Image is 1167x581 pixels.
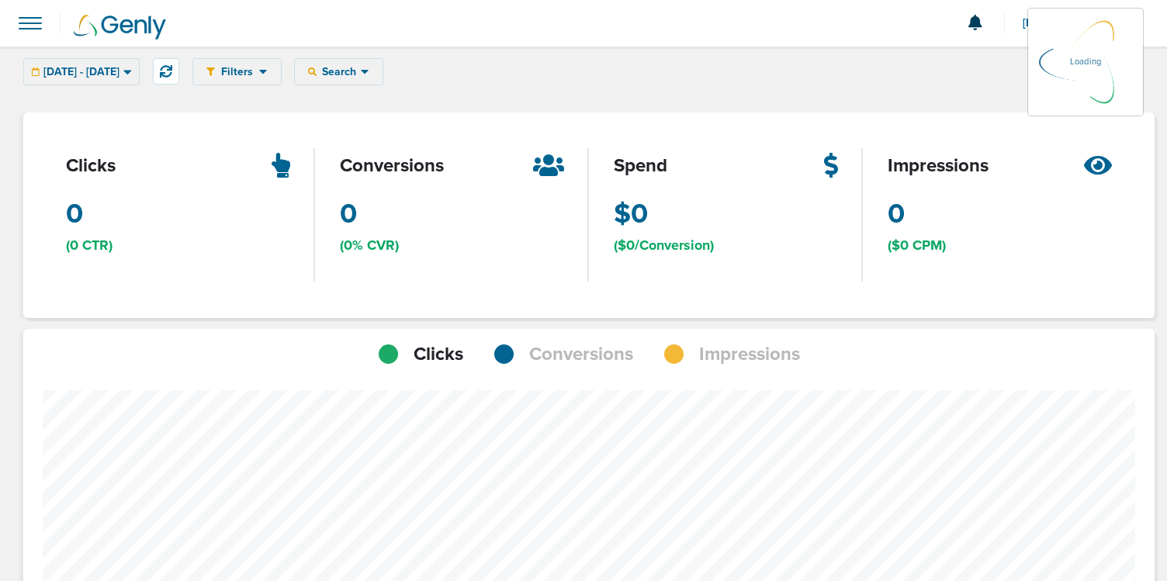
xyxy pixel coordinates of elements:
[888,195,905,233] span: 0
[66,236,113,255] span: (0 CTR)
[888,153,989,179] span: impressions
[529,341,633,368] span: Conversions
[414,341,463,368] span: Clicks
[340,195,357,233] span: 0
[66,153,116,179] span: clicks
[340,153,444,179] span: conversions
[614,236,714,255] span: ($0/Conversion)
[614,195,648,233] span: $0
[74,15,166,40] img: Genly
[1070,53,1101,71] p: Loading
[699,341,800,368] span: Impressions
[614,153,667,179] span: spend
[888,236,946,255] span: ($0 CPM)
[340,236,399,255] span: (0% CVR)
[66,195,83,233] span: 0
[1023,18,1120,29] span: [PERSON_NAME]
